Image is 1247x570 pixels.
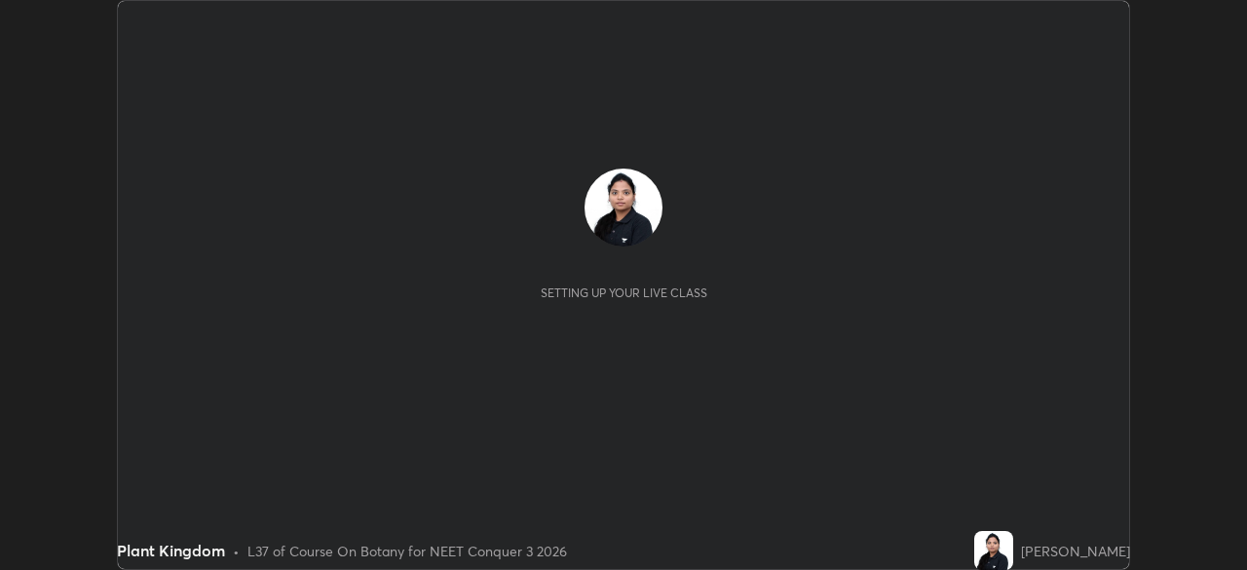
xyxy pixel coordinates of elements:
[117,539,225,562] div: Plant Kingdom
[247,541,567,561] div: L37 of Course On Botany for NEET Conquer 3 2026
[541,285,707,300] div: Setting up your live class
[585,169,662,247] img: f7eccc8ec5de4befb7241ed3494b9f8e.jpg
[233,541,240,561] div: •
[1021,541,1130,561] div: [PERSON_NAME]
[974,531,1013,570] img: f7eccc8ec5de4befb7241ed3494b9f8e.jpg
